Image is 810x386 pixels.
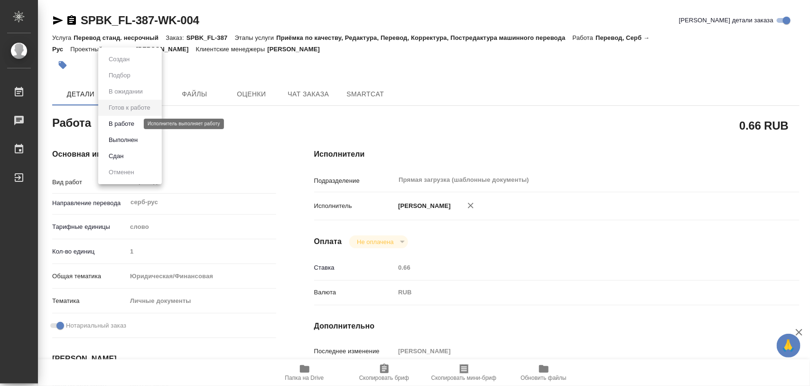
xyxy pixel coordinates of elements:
button: В работе [106,119,137,129]
button: Создан [106,54,132,65]
button: Выполнен [106,135,140,145]
button: Подбор [106,70,133,81]
button: Сдан [106,151,126,161]
button: Готов к работе [106,103,153,113]
button: В ожидании [106,86,146,97]
button: Отменен [106,167,137,178]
